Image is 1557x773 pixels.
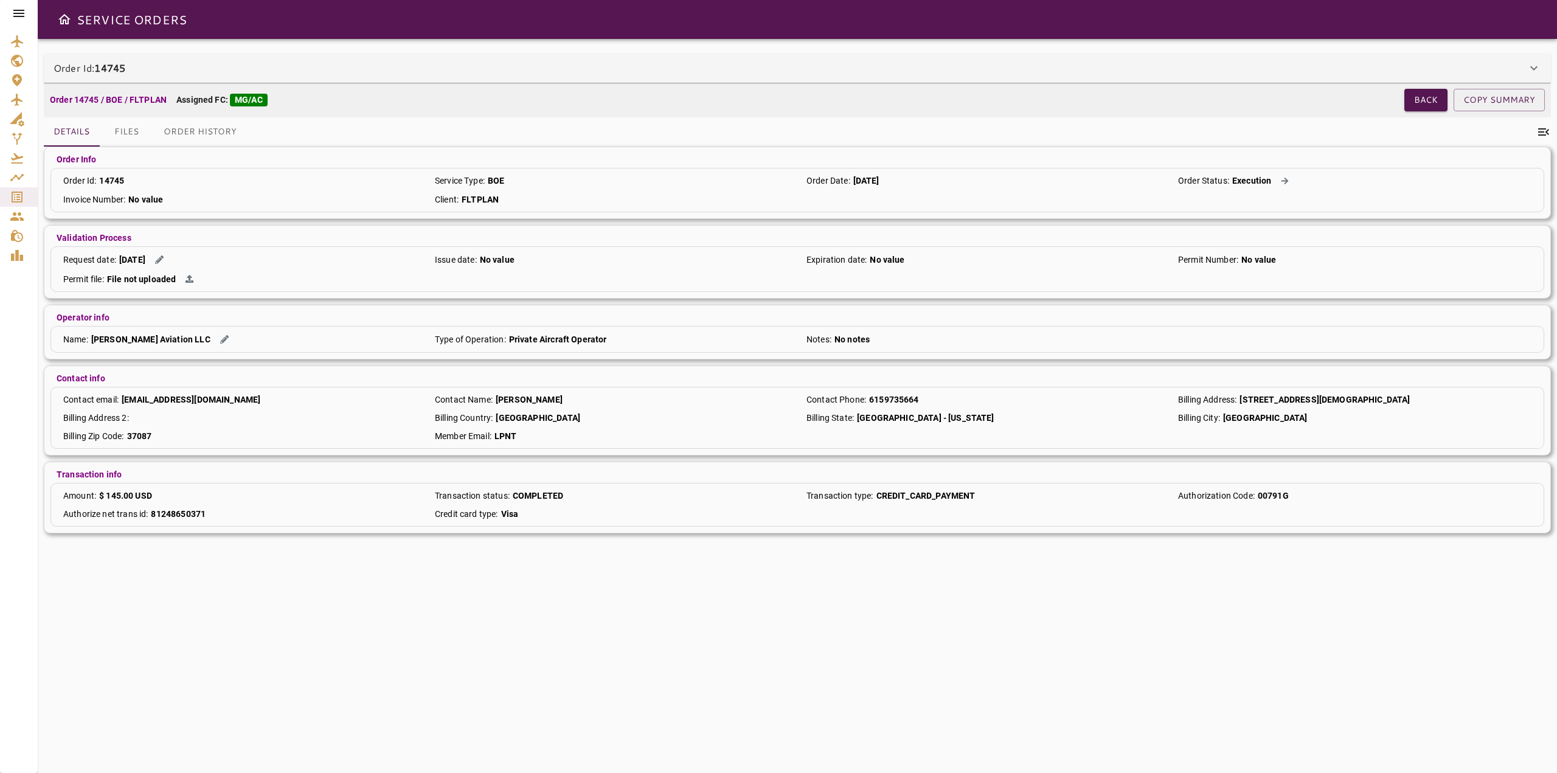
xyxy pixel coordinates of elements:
[435,412,493,424] p: Billing Country :
[63,193,125,206] p: Invoice Number :
[435,193,459,206] p: Client :
[1178,175,1229,187] p: Order Status :
[63,490,96,502] p: Amount :
[806,333,831,345] p: Notes :
[1258,490,1289,502] p: 00791G
[1241,254,1276,266] p: No value
[869,393,919,406] p: 6159735664
[876,490,976,502] p: CREDIT_CARD_PAYMENT
[63,508,148,520] p: Authorize net trans id :
[488,175,504,187] p: BOE
[107,273,176,285] p: File not uploaded
[57,372,105,384] p: Contact info
[63,393,119,406] p: Contact email :
[1178,254,1238,266] p: Permit Number :
[435,490,510,502] p: Transaction status :
[435,393,493,406] p: Contact Name :
[63,254,116,266] p: Request date :
[1178,490,1255,502] p: Authorization Code :
[1232,175,1271,187] p: Execution
[806,412,854,424] p: Billing State :
[52,7,77,32] button: Open drawer
[435,508,498,520] p: Credit card type :
[44,117,99,147] button: Details
[99,175,124,187] p: 14745
[57,468,122,480] p: Transaction info
[99,490,152,502] p: $ 145.00 USD
[77,10,187,29] h6: SERVICE ORDERS
[54,61,125,75] p: Order Id:
[119,254,145,266] p: [DATE]
[128,193,163,206] p: No value
[127,430,152,442] p: 37087
[435,254,477,266] p: Issue date :
[1223,412,1308,424] p: [GEOGRAPHIC_DATA]
[435,333,506,345] p: Type of Operation :
[151,508,206,520] p: 81248650371
[94,61,125,75] b: 14745
[480,254,515,266] p: No value
[63,333,88,345] p: Name :
[99,117,154,147] button: Files
[63,412,129,424] p: Billing Address 2 :
[122,393,260,406] p: [EMAIL_ADDRESS][DOMAIN_NAME]
[806,175,850,187] p: Order Date :
[857,412,994,424] p: [GEOGRAPHIC_DATA] - [US_STATE]
[435,175,485,187] p: Service Type :
[44,54,1551,83] div: Order Id:14745
[806,254,867,266] p: Expiration date :
[215,333,234,346] button: Edit
[1404,89,1448,111] button: Back
[1276,175,1294,187] button: Action
[63,175,96,187] p: Order Id :
[50,94,167,106] p: Order 14745 / BOE / FLTPLAN
[834,333,870,345] p: No notes
[806,490,873,502] p: Transaction type :
[501,508,519,520] p: Visa
[57,232,131,244] p: Validation Process
[509,333,607,345] p: Private Aircraft Operator
[853,175,879,187] p: [DATE]
[57,311,109,324] p: Operator info
[513,490,563,502] p: COMPLETED
[1178,412,1220,424] p: Billing City :
[494,430,517,442] p: LPNT
[1178,393,1236,406] p: Billing Address :
[150,253,168,266] button: Edit
[462,193,499,206] p: FLTPLAN
[154,117,246,147] button: Order History
[1454,89,1545,111] button: COPY SUMMARY
[57,153,97,165] p: Order Info
[230,94,268,106] div: MG/AC
[806,393,866,406] p: Contact Phone :
[181,272,198,285] button: Action
[63,273,104,285] p: Permit file :
[91,333,210,345] p: [PERSON_NAME] Aviation LLC
[63,430,124,442] p: Billing Zip Code :
[1240,393,1410,406] p: [STREET_ADDRESS][DEMOGRAPHIC_DATA]
[435,430,491,442] p: Member Email :
[496,393,563,406] p: [PERSON_NAME]
[496,412,580,424] p: [GEOGRAPHIC_DATA]
[870,254,904,266] p: No value
[176,94,268,106] p: Assigned FC:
